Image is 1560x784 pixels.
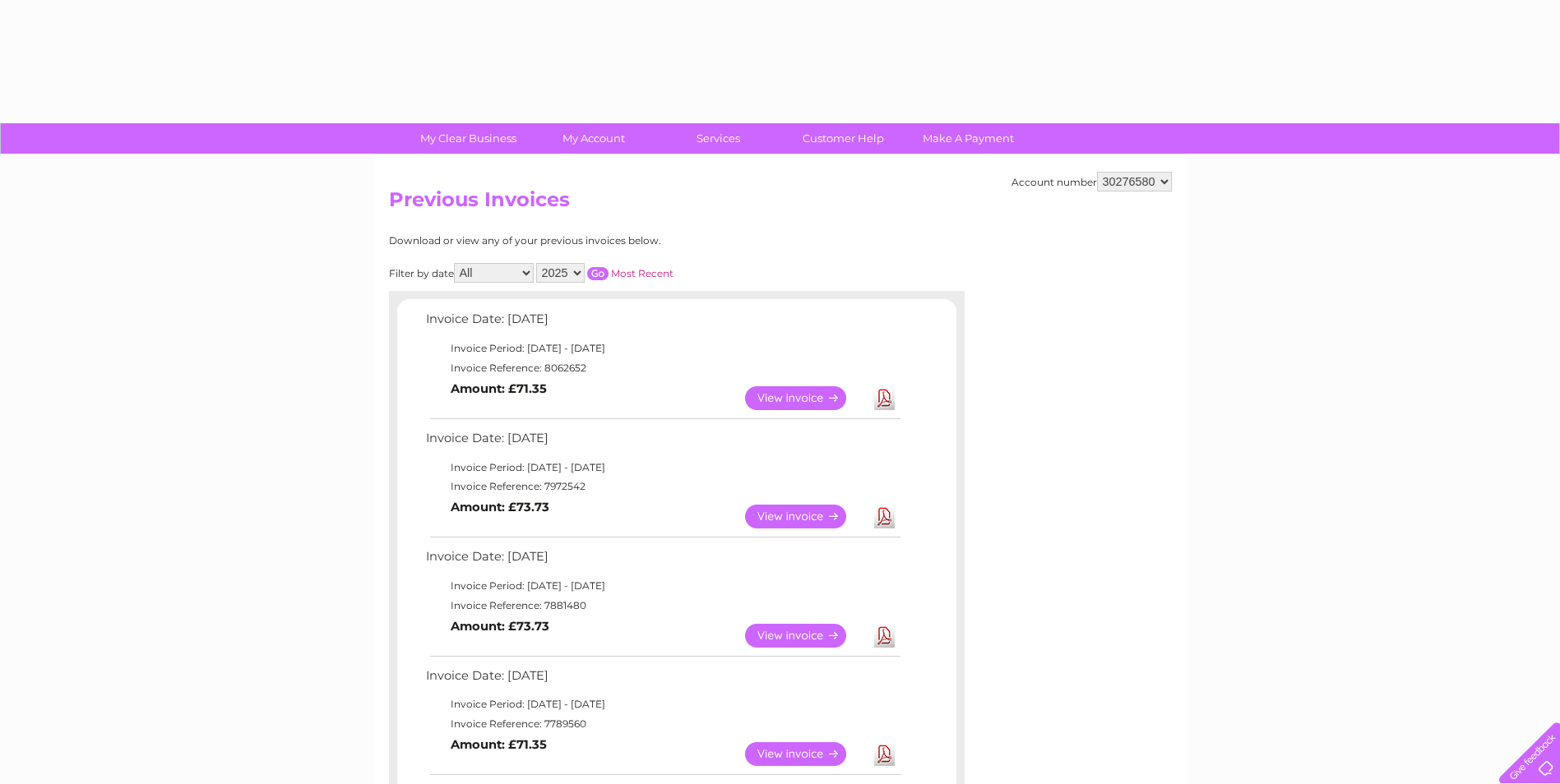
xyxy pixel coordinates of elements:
[422,665,903,695] td: Invoice Date: [DATE]
[900,123,1036,154] a: Make A Payment
[775,123,911,154] a: Customer Help
[451,381,547,396] b: Amount: £71.35
[874,742,895,766] a: Download
[745,386,866,410] a: View
[745,505,866,528] a: View
[451,619,549,634] b: Amount: £73.73
[745,624,866,648] a: View
[422,358,903,378] td: Invoice Reference: 8062652
[422,308,903,339] td: Invoice Date: [DATE]
[389,263,821,283] div: Filter by date
[389,235,821,247] div: Download or view any of your previous invoices below.
[874,505,895,528] a: Download
[525,123,661,154] a: My Account
[389,188,1172,219] h2: Previous Invoices
[745,742,866,766] a: View
[1011,172,1172,191] div: Account number
[451,500,549,514] b: Amount: £73.73
[422,477,903,496] td: Invoice Reference: 7972542
[874,386,895,410] a: Download
[451,737,547,752] b: Amount: £71.35
[422,576,903,596] td: Invoice Period: [DATE] - [DATE]
[650,123,786,154] a: Services
[422,714,903,734] td: Invoice Reference: 7789560
[422,694,903,714] td: Invoice Period: [DATE] - [DATE]
[611,267,674,279] a: Most Recent
[422,427,903,458] td: Invoice Date: [DATE]
[422,458,903,477] td: Invoice Period: [DATE] - [DATE]
[874,624,895,648] a: Download
[400,123,536,154] a: My Clear Business
[422,596,903,616] td: Invoice Reference: 7881480
[422,339,903,358] td: Invoice Period: [DATE] - [DATE]
[422,546,903,576] td: Invoice Date: [DATE]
